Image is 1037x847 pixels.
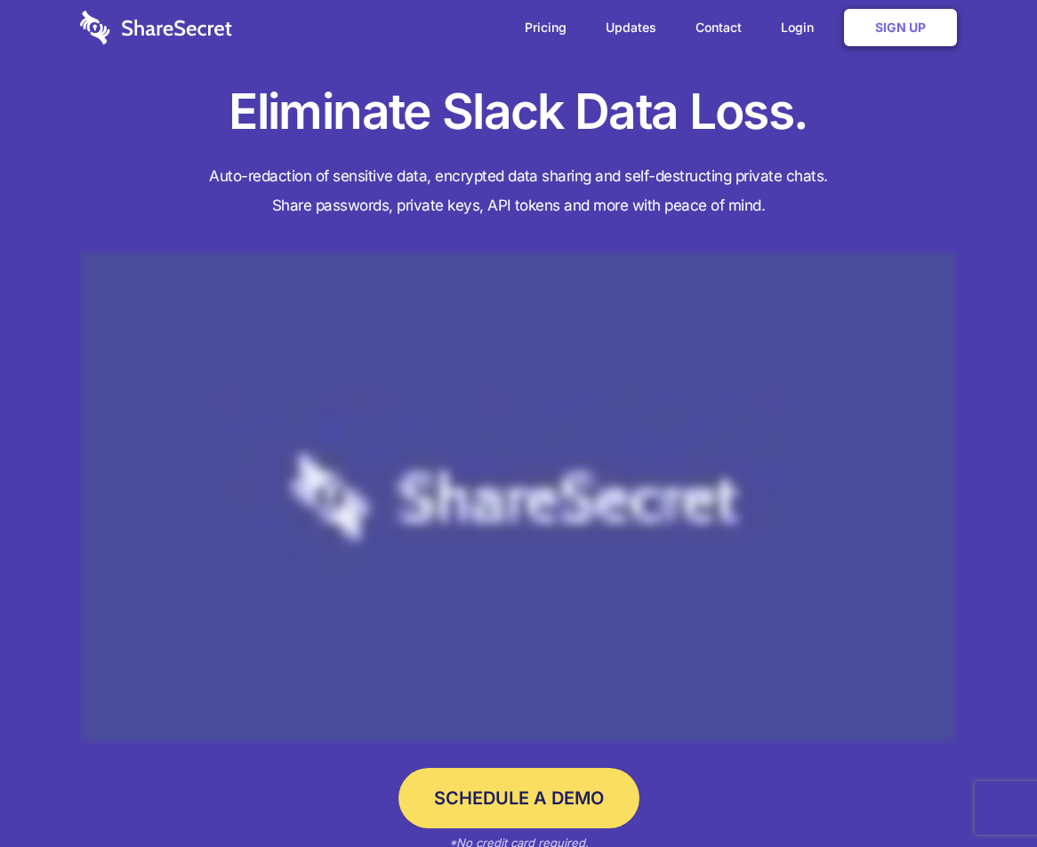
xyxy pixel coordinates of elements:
[844,9,957,46] a: Sign Up
[398,768,639,828] a: Schedule a Demo
[80,80,957,144] h1: Eliminate Slack Data Loss.
[80,162,957,220] h4: Auto-redaction of sensitive data, encrypted data sharing and self-destructing private chats. Shar...
[80,11,232,44] img: logo-wordmark-white-trans-d4663122ce5f474addd5e946df7df03e33cb6a1c49d2221995e7729f52c070b2.svg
